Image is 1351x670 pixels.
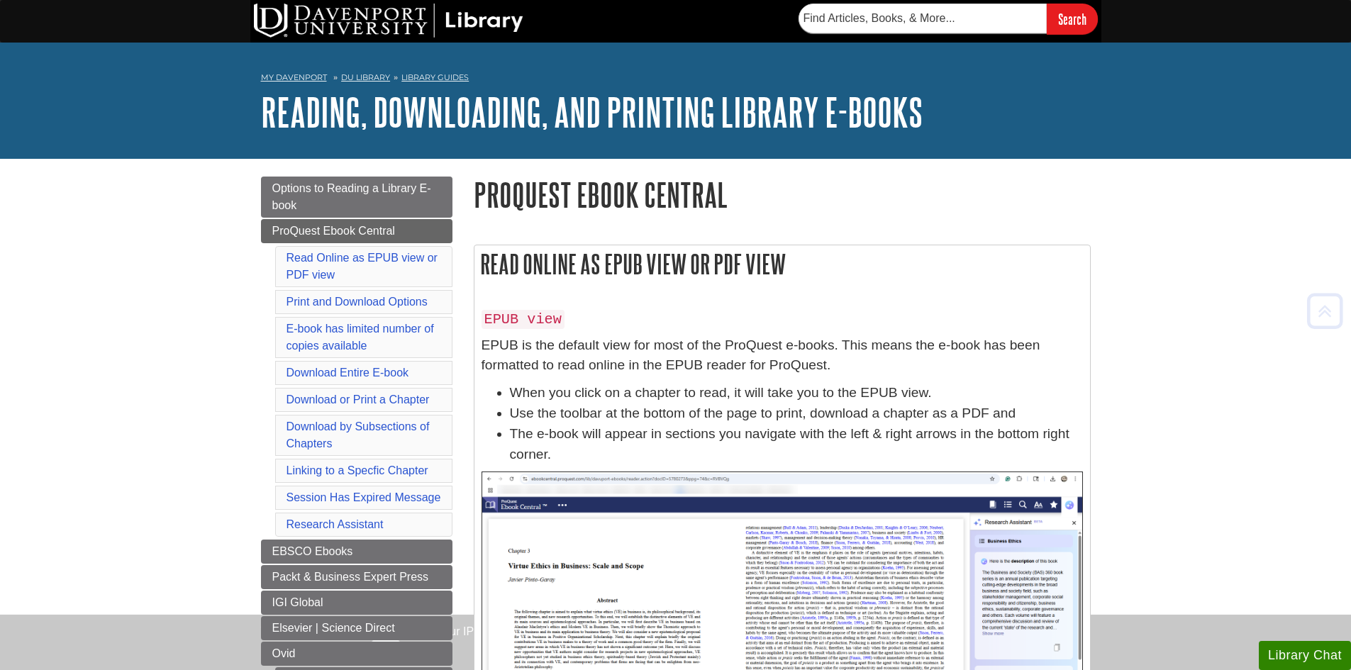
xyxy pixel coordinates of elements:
[272,571,429,583] span: Packt & Business Expert Press
[261,591,452,615] a: IGI Global
[261,565,452,589] a: Packt & Business Expert Press
[261,642,452,666] a: Ovid
[1047,4,1098,34] input: Search
[287,393,430,406] a: Download or Print a Chapter
[474,177,1091,213] h1: ProQuest Ebook Central
[272,622,395,634] span: Elsevier | Science Direct
[341,72,390,82] a: DU Library
[482,310,565,329] code: EPUB view
[799,4,1098,34] form: Searches DU Library's articles, books, and more
[482,335,1083,376] p: EPUB is the default view for most of the ProQuest e-books. This means the e-book has been formatt...
[261,90,923,134] a: Reading, Downloading, and Printing Library E-books
[287,464,428,476] a: Linking to a Specfic Chapter
[272,225,395,237] span: ProQuest Ebook Central
[510,424,1083,465] li: The e-book will appear in sections you navigate with the left & right arrows in the bottom right ...
[261,68,1091,91] nav: breadcrumb
[272,182,431,211] span: Options to Reading a Library E-book
[261,177,452,218] a: Options to Reading a Library E-book
[272,647,296,659] span: Ovid
[474,245,1090,283] h2: Read Online as EPUB view or PDF view
[1302,301,1347,320] a: Back to Top
[261,540,452,564] a: EBSCO Ebooks
[287,367,409,379] a: Download Entire E-book
[1259,641,1351,670] button: Library Chat
[261,616,452,640] a: Elsevier | Science Direct
[261,219,452,243] a: ProQuest Ebook Central
[287,491,441,503] a: Session Has Expired Message
[261,72,327,84] a: My Davenport
[272,545,353,557] span: EBSCO Ebooks
[287,323,434,352] a: E-book has limited number of copies available
[272,596,323,608] span: IGI Global
[799,4,1047,33] input: Find Articles, Books, & More...
[287,252,438,281] a: Read Online as EPUB view or PDF view
[510,383,1083,403] li: When you click on a chapter to read, it will take you to the EPUB view.
[254,4,523,38] img: DU Library
[401,72,469,82] a: Library Guides
[287,518,384,530] a: Research Assistant
[287,296,428,308] a: Print and Download Options
[510,403,1083,424] li: Use the toolbar at the bottom of the page to print, download a chapter as a PDF and
[287,420,430,450] a: Download by Subsections of Chapters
